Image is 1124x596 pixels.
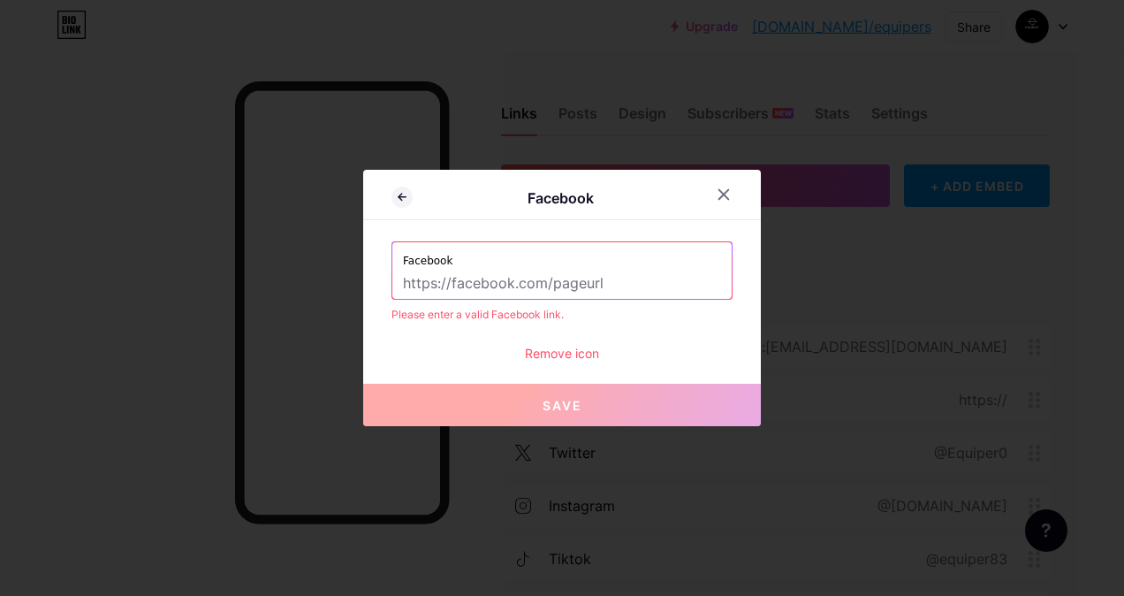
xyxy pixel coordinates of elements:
[543,398,582,413] span: Save
[403,242,721,269] label: Facebook
[391,344,733,363] div: Remove icon
[363,384,761,426] button: Save
[403,269,721,299] input: https://facebook.com/pageurl
[391,307,733,323] div: Please enter a valid Facebook link.
[413,187,708,209] div: Facebook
